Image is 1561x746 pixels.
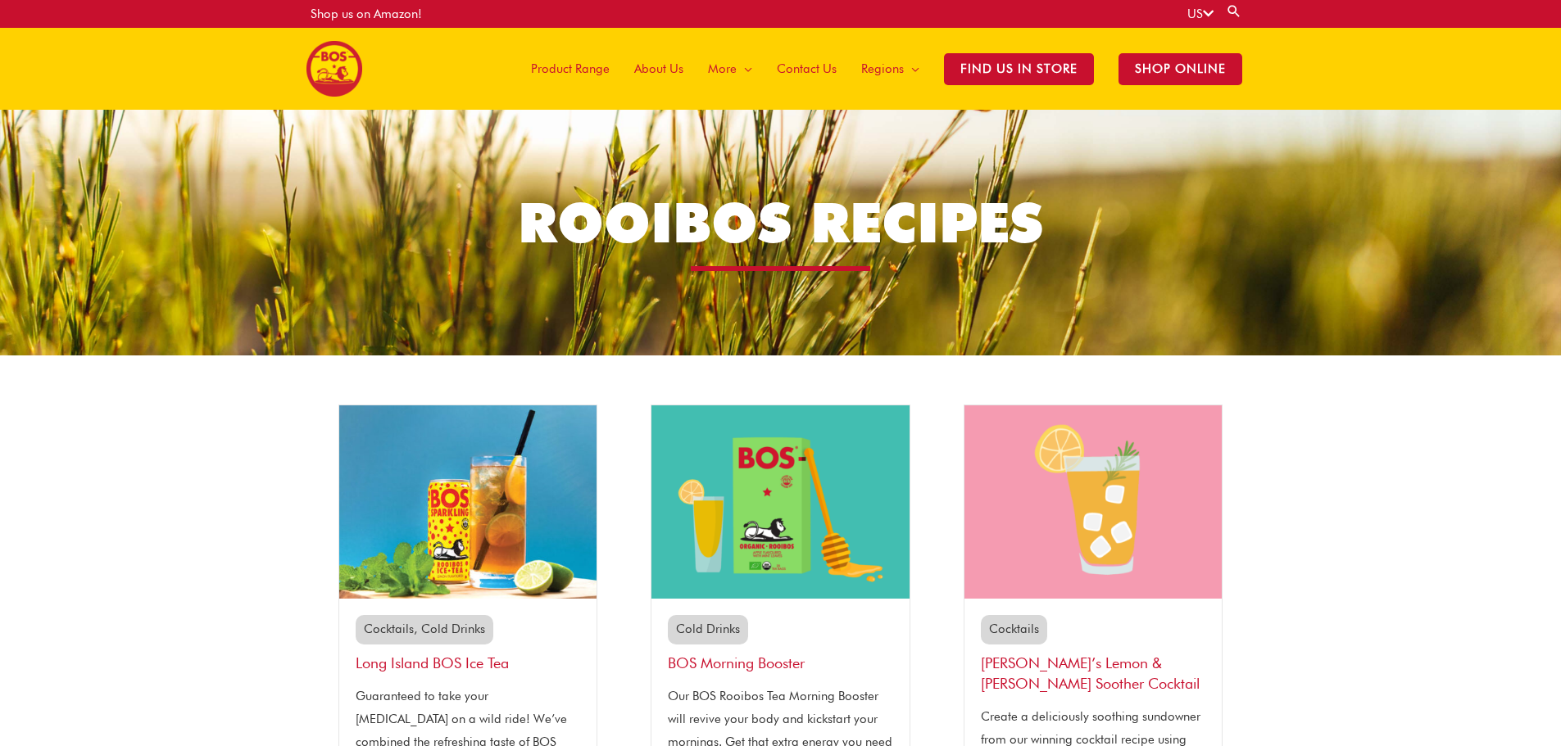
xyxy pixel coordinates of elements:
[622,28,696,110] a: About Us
[634,44,683,93] span: About Us
[708,44,737,93] span: More
[849,28,932,110] a: Regions
[306,41,362,97] img: BOS United States
[421,622,485,636] a: Cold Drinks
[331,195,1230,250] h1: Rooibos Recipes
[765,28,849,110] a: Contact Us
[531,44,610,93] span: Product Range
[676,622,740,636] a: Cold Drinks
[696,28,765,110] a: More
[668,654,805,671] a: BOS Morning Booster
[777,44,837,93] span: Contact Us
[364,622,414,636] a: Cocktails
[981,654,1200,692] a: [PERSON_NAME]’s Lemon & [PERSON_NAME] Soother Cocktail
[861,44,904,93] span: Regions
[1226,3,1242,19] a: Search button
[519,28,622,110] a: Product Range
[989,622,1039,636] a: Cocktails
[1187,7,1214,21] a: US
[1106,28,1255,110] a: SHOP ONLINE
[1119,53,1242,85] span: SHOP ONLINE
[932,28,1106,110] a: Find Us in Store
[506,28,1255,110] nav: Site Navigation
[356,654,509,671] a: Long Island BOS Ice Tea
[944,53,1094,85] span: Find Us in Store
